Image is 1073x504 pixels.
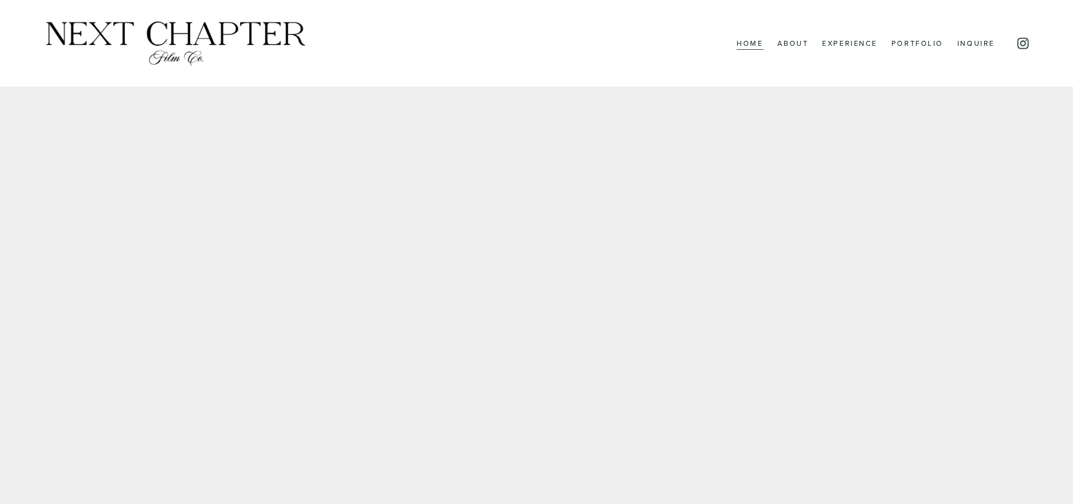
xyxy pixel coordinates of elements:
a: Home [737,36,763,51]
a: Experience [822,36,877,51]
img: Next Chapter Film Co. [43,20,308,68]
a: Inquire [957,36,995,51]
a: Instagram [1016,36,1030,50]
a: About [777,36,809,51]
a: Portfolio [891,36,943,51]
